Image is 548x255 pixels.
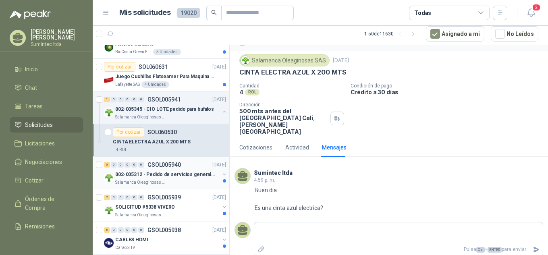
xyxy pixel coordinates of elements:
[111,227,117,233] div: 0
[239,68,347,77] p: CINTA ELECTRA AZUL X 200 MTS
[138,97,144,102] div: 0
[131,195,137,200] div: 0
[245,89,259,95] div: ROL
[93,124,229,157] a: Por cotizarSOL060630CINTA ELECTRA AZUL X 200 MTS4 ROL
[476,247,485,253] span: Ctrl
[491,26,538,41] button: No Leídos
[119,7,171,19] h1: Mis solicitudes
[147,195,181,200] p: GSOL005939
[488,247,502,253] span: ENTER
[113,138,191,146] p: CINTA ELECTRA AZUL X 200 MTS
[115,73,216,81] p: Juego Cuchillas Flatseamer Para Maquina de Coser
[364,27,419,40] div: 1 - 50 de 11630
[147,129,177,135] p: SOL060630
[147,227,181,233] p: GSOL005938
[125,195,131,200] div: 0
[10,173,83,188] a: Cotizar
[104,193,228,218] a: 2 0 0 0 0 0 GSOL005939[DATE] Company LogoSOLICITUD #5338 VIVEROSalamanca Oleaginosas SAS
[131,97,137,102] div: 0
[285,143,309,152] div: Actividad
[141,81,169,88] div: 4 Unidades
[104,42,114,52] img: Company Logo
[104,195,110,200] div: 2
[104,225,228,251] a: 6 0 0 0 0 0 GSOL005938[DATE] Company LogoCABLES HDMICaracol TV
[25,120,53,129] span: Solicitudes
[153,49,181,55] div: 5 Unidades
[104,227,110,233] div: 6
[118,162,124,168] div: 0
[115,212,166,218] p: Salamanca Oleaginosas SAS
[111,162,117,168] div: 0
[113,147,131,153] div: 4 ROL
[115,179,166,186] p: Salamanca Oleaginosas SAS
[239,54,330,66] div: Salamanca Oleaginosas SAS
[131,227,137,233] div: 0
[115,114,166,120] p: Salamanca Oleaginosas SAS
[25,158,62,166] span: Negociaciones
[239,102,327,108] p: Dirección
[125,162,131,168] div: 0
[211,10,217,15] span: search
[212,194,226,201] p: [DATE]
[104,75,114,85] img: Company Logo
[351,89,545,95] p: Crédito a 30 días
[25,65,38,74] span: Inicio
[147,97,181,102] p: GSOL005941
[10,10,51,19] img: Logo peakr
[147,162,181,168] p: GSOL005940
[115,106,214,113] p: 002-005345 - CIO LOTE pedido para bufalos
[414,8,431,17] div: Todas
[118,97,124,102] div: 0
[10,80,83,95] a: Chat
[239,143,272,152] div: Cotizaciones
[177,8,200,18] span: 19020
[25,139,55,148] span: Licitaciones
[322,143,347,152] div: Mensajes
[104,108,114,117] img: Company Logo
[25,176,44,185] span: Cotizar
[254,177,275,183] span: 4:59 p. m.
[125,97,131,102] div: 0
[255,186,323,212] p: Buen dia Es una cinta azul electrica?
[138,195,144,200] div: 0
[93,59,229,91] a: Por cotizarSOL060631[DATE] Company LogoJuego Cuchillas Flatseamer Para Maquina de CoserLafayette ...
[115,171,216,178] p: 002-005312 - Pedido de servicios generales CASA RO
[104,205,114,215] img: Company Logo
[104,62,135,72] div: Por cotizar
[10,136,83,151] a: Licitaciones
[25,222,55,231] span: Remisiones
[10,117,83,133] a: Solicitudes
[115,49,152,55] p: BioCosta Green Energy S.A.S
[104,162,110,168] div: 6
[104,238,114,248] img: Company Logo
[10,191,83,216] a: Órdenes de Compra
[524,6,538,20] button: 2
[118,227,124,233] div: 0
[131,162,137,168] div: 0
[104,97,110,102] div: 1
[254,171,293,175] h3: Sumintec ltda
[239,83,344,89] p: Cantidad
[10,99,83,114] a: Tareas
[426,26,484,41] button: Asignado a mi
[25,83,37,92] span: Chat
[139,64,168,70] p: SOL060631
[113,127,144,137] div: Por cotizar
[241,56,250,65] img: Company Logo
[111,195,117,200] div: 0
[111,97,117,102] div: 0
[10,62,83,77] a: Inicio
[104,160,228,186] a: 6 0 0 0 0 0 GSOL005940[DATE] Company Logo002-005312 - Pedido de servicios generales CASA ROSalama...
[104,173,114,182] img: Company Logo
[532,4,541,11] span: 2
[239,89,243,95] p: 4
[115,203,175,211] p: SOLICITUD #5338 VIVERO
[212,96,226,104] p: [DATE]
[351,83,545,89] p: Condición de pago
[212,161,226,169] p: [DATE]
[104,95,228,120] a: 1 0 0 0 0 0 GSOL005941[DATE] Company Logo002-005345 - CIO LOTE pedido para bufalosSalamanca Oleag...
[31,42,83,47] p: Sumintec ltda
[10,219,83,234] a: Remisiones
[118,195,124,200] div: 0
[115,236,148,244] p: CABLES HDMI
